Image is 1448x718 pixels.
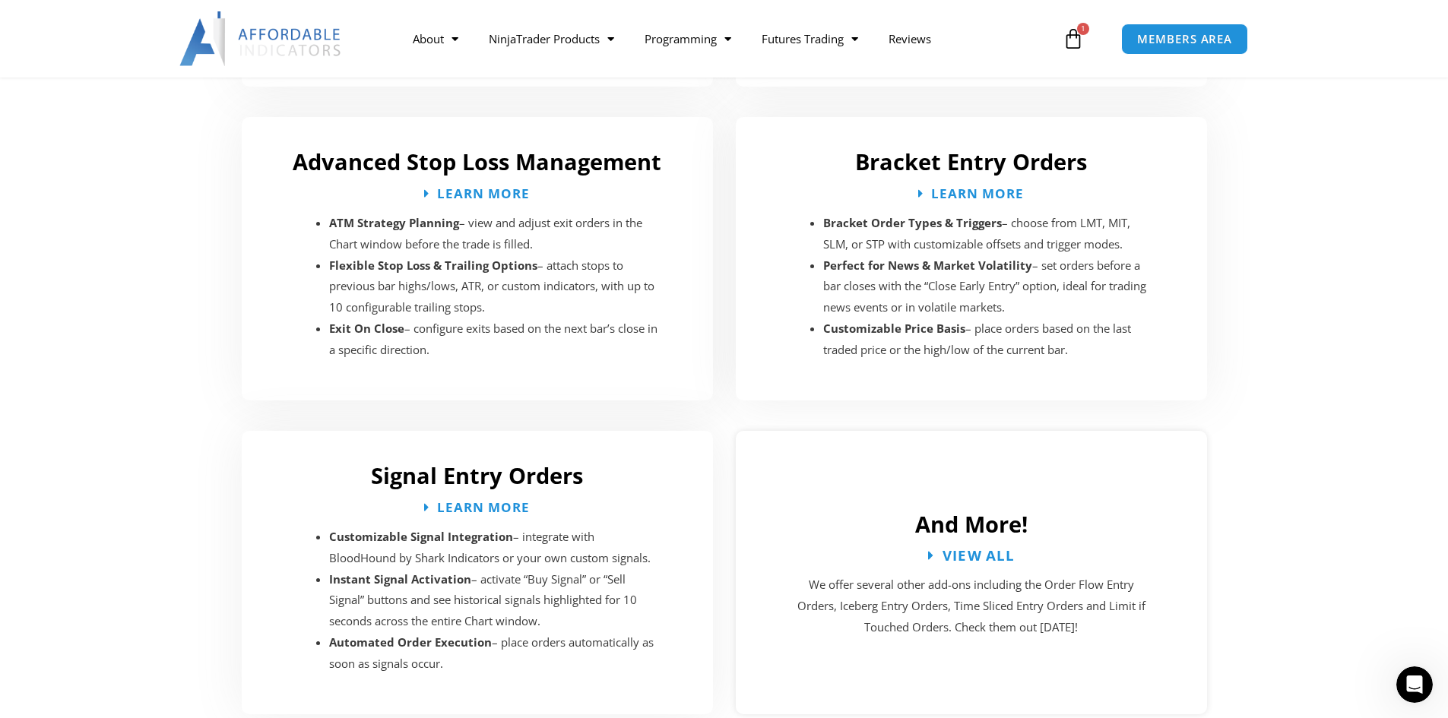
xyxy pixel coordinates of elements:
button: Gif picker [48,498,60,510]
button: Upload attachment [72,498,84,510]
a: View All [927,548,1014,562]
a: Futures Trading [746,21,873,56]
h2: Bracket Entry Orders [751,147,1192,176]
li: – activate “Buy Signal” or “Sell Signal” buttons and see historical signals highlighted for 10 se... [329,569,660,633]
li: – choose from LMT, MIT, SLM, or STP with customizable offsets and trigger modes. [823,213,1154,255]
button: Emoji picker [24,498,36,510]
div: Joel says… [12,313,292,500]
strong: Instant Signal Activation [329,571,471,587]
p: We offer several other add-ons including the Order Flow Entry Orders, Iceberg Entry Orders, Time ... [789,574,1154,638]
div: On the NT8 strategy builder, what usually happens is it executes a limit order late [55,238,292,301]
span: Learn More [437,501,530,514]
div: *sometimes it wont hit the line on the retracement but as it moves upward, the line follows and l... [67,168,280,227]
a: 1 [1040,17,1107,61]
li: – place orders automatically as soon as signals occur. [329,632,660,675]
li: – place orders based on the last traded price or the high/low of the current bar. [823,318,1154,361]
span: View All [942,548,1015,562]
button: Send a message… [261,492,285,516]
div: Example like this screenshot, since moving average is a lagging indicator and it follows the pric... [67,74,280,148]
strong: Bracket Order Types & Triggers [823,215,1002,230]
a: Reviews [873,21,946,56]
strong: Customizable Signal Integration [329,529,513,544]
h1: [PERSON_NAME] [74,8,173,19]
li: – set orders before a bar closes with the “Close Early Entry” option, ideal for trading news even... [823,255,1154,319]
button: Start recording [97,498,109,510]
textarea: Message… [13,466,291,492]
strong: Customizable Price Basis [823,321,965,336]
h2: Advanced Stop Loss Management [257,147,698,176]
img: LogoAI | Affordable Indicators – NinjaTrader [179,11,343,66]
a: Learn More [424,501,530,514]
a: Learn More [918,187,1024,200]
a: Programming [629,21,746,56]
iframe: Intercom live chat [1396,666,1433,703]
li: – attach stops to previous bar highs/lows, ATR, or custom indicators, with up to 10 configurable ... [329,255,660,319]
a: MEMBERS AREA [1121,24,1248,55]
span: Learn More [437,187,530,200]
div: Kenneth says… [12,238,292,313]
nav: Menu [398,21,1059,56]
li: – configure exits based on the next bar’s close in a specific direction. [329,318,660,361]
span: Learn More [931,187,1024,200]
h2: And More! [751,510,1192,539]
strong: ATM Strategy Planning [329,215,459,230]
div: Hey [PERSON_NAME]! Is this indicator something custom that you had built? What is plotting the ar... [12,313,249,473]
p: Active 30m ago [74,19,151,34]
div: Hey [PERSON_NAME]! Is this indicator something custom that you had built? What is plotting the ar... [24,322,237,367]
div: Please let me know what products you are looking at. I'm sorry I didn't get around to completing ... [24,375,237,464]
strong: Exit On Close [329,321,404,336]
strong: Automated Order Execution [329,634,492,650]
div: *sometimes it wont hit the line on the retracement but as it moves upward, the line follows and l... [55,159,292,236]
a: NinjaTrader Products [474,21,629,56]
li: – view and adjust exit orders in the Chart window before the trade is filled. [329,213,660,255]
div: Close [267,6,294,33]
strong: Flexible Stop Loss & Trailing Options [329,258,537,273]
a: About [398,21,474,56]
img: Profile image for Joel [43,8,68,33]
button: Home [238,6,267,35]
button: go back [10,6,39,35]
div: Kenneth says… [12,159,292,238]
strong: Perfect for News & Market Volatility [823,258,1032,273]
span: 1 [1077,23,1089,35]
span: MEMBERS AREA [1137,33,1232,45]
div: On the NT8 strategy builder, what usually happens is it executes a limit order late [67,247,280,292]
h2: Signal Entry Orders [257,461,698,490]
a: Learn More [424,187,530,200]
li: – integrate with BloodHound by Shark Indicators or your own custom signals. [329,527,660,569]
